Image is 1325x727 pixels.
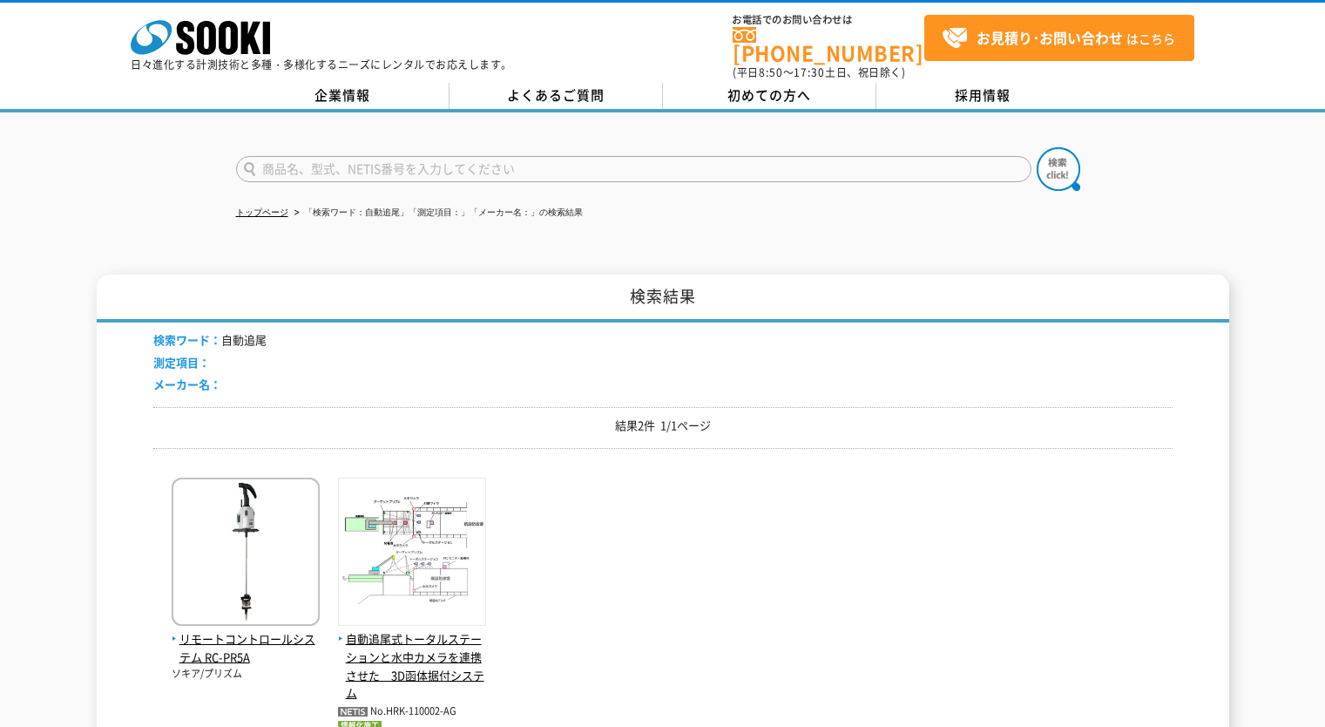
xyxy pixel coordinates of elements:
[977,27,1123,48] strong: お見積り･お問い合わせ
[733,65,905,80] span: (平日 ～ 土日、祝日除く)
[153,376,221,392] span: メーカー名：
[291,204,583,222] li: 「検索ワード：自動追尾」「測定項目：」「メーカー名：」の検索結果
[172,630,320,667] span: リモートコントロールシステム RC-PR5A
[727,85,811,105] span: 初めての方へ
[153,354,210,370] span: 測定項目：
[153,417,1173,435] p: 結果2件 1/1ページ
[759,65,783,80] span: 8:50
[794,65,825,80] span: 17:30
[172,612,320,666] a: リモートコントロールシステム RC-PR5A
[1037,147,1080,191] img: btn_search.png
[97,275,1229,323] h1: 検索結果
[733,15,924,25] span: お電話でのお問い合わせは
[733,27,924,63] a: [PHONE_NUMBER]
[942,25,1175,51] span: はこちら
[338,612,486,703] a: 自動追尾式トータルステーションと水中カメラを連携させた 3D函体据付システム
[172,667,320,682] p: ソキア/プリズム
[172,478,320,630] img: RC-PR5A
[450,83,663,109] a: よくあるご質問
[663,83,876,109] a: 初めての方へ
[338,630,486,703] span: 自動追尾式トータルステーションと水中カメラを連携させた 3D函体据付システム
[236,83,450,109] a: 企業情報
[153,331,221,348] span: 検索ワード：
[338,478,486,630] img: 自動追尾式トータルステーションと水中カメラを連携させた 3D函体据付システム
[236,207,288,217] a: トップページ
[876,83,1090,109] a: 採用情報
[924,15,1194,61] a: お見積り･お問い合わせはこちら
[338,703,486,721] p: No.HRK-110002-AG
[236,156,1031,182] input: 商品名、型式、NETIS番号を入力してください
[131,59,512,70] p: 日々進化する計測技術と多種・多様化するニーズにレンタルでお応えします。
[153,331,267,350] li: 自動追尾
